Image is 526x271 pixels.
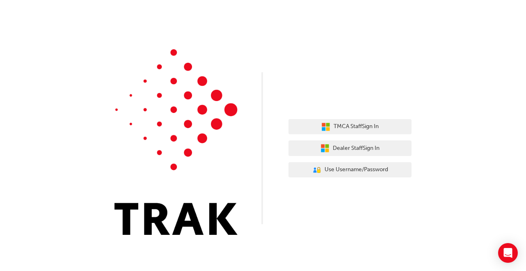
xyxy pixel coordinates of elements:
button: TMCA StaffSign In [288,119,412,135]
span: Dealer Staff Sign In [333,144,380,153]
button: Use Username/Password [288,162,412,178]
button: Dealer StaffSign In [288,140,412,156]
span: TMCA Staff Sign In [334,122,379,131]
img: Trak [114,49,238,235]
div: Open Intercom Messenger [498,243,518,263]
span: Use Username/Password [325,165,388,175]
